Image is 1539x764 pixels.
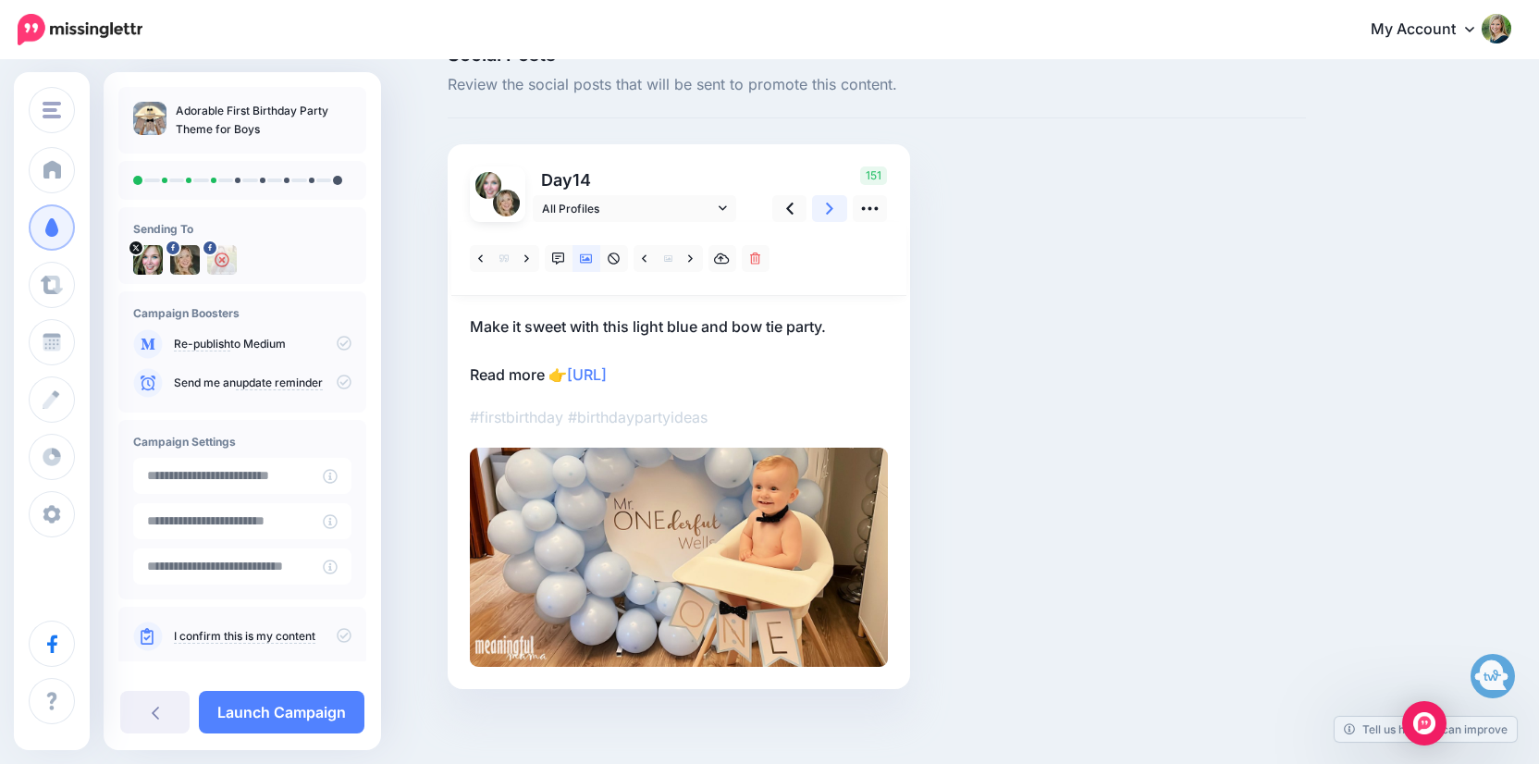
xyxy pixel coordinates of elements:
[448,45,1306,64] span: Social Posts
[18,14,142,45] img: Missinglettr
[533,166,739,193] p: Day
[133,306,351,320] h4: Campaign Boosters
[207,245,237,275] img: 148275965_268396234649312_50210864477919784_n-bsa145185.jpg
[470,448,888,667] img: bc9f99de5a09d1b26375e7484c12ce28.jpg
[133,222,351,236] h4: Sending To
[542,199,714,218] span: All Profiles
[174,375,351,391] p: Send me an
[573,170,591,190] span: 14
[470,314,888,387] p: Make it sweet with this light blue and bow tie party. Read more 👉
[533,195,736,222] a: All Profiles
[493,190,520,216] img: 293190005_567225781732108_4255238551469198132_n-bsa109236.jpg
[174,336,351,352] p: to Medium
[860,166,887,185] span: 151
[1352,7,1511,53] a: My Account
[43,102,61,118] img: menu.png
[1402,701,1447,746] div: Open Intercom Messenger
[133,245,163,275] img: Cidu7iYM-6280.jpg
[133,102,166,135] img: f1ca446f3f00a7b787c500d140b46dee_thumb.jpg
[174,629,315,644] a: I confirm this is my content
[475,172,502,199] img: Cidu7iYM-6280.jpg
[236,376,323,390] a: update reminder
[567,365,607,384] a: [URL]
[1335,717,1517,742] a: Tell us how we can improve
[176,102,351,139] p: Adorable First Birthday Party Theme for Boys
[470,405,888,429] p: #firstbirthday #birthdaypartyideas
[133,435,351,449] h4: Campaign Settings
[170,245,200,275] img: 293190005_567225781732108_4255238551469198132_n-bsa109236.jpg
[448,73,1306,97] span: Review the social posts that will be sent to promote this content.
[174,337,230,351] a: Re-publish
